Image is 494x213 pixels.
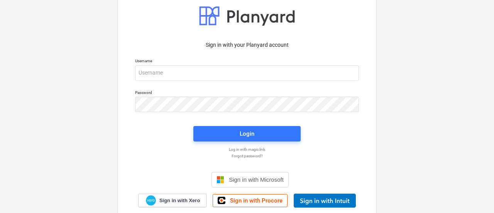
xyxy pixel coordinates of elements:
[240,129,254,139] div: Login
[138,194,207,207] a: Sign in with Xero
[135,90,359,97] p: Password
[159,197,200,204] span: Sign in with Xero
[131,153,363,158] a: Forgot password?
[135,65,359,81] input: Username
[135,41,359,49] p: Sign in with your Planyard account
[229,176,284,183] span: Sign in with Microsoft
[230,197,283,204] span: Sign in with Procore
[135,58,359,65] p: Username
[193,126,301,141] button: Login
[217,176,224,184] img: Microsoft logo
[131,147,363,152] a: Log in with magic link
[146,195,156,206] img: Xero logo
[213,194,288,207] a: Sign in with Procore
